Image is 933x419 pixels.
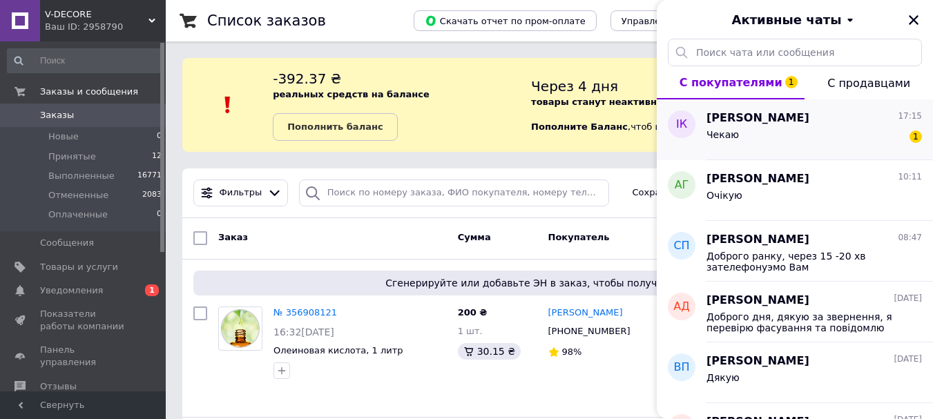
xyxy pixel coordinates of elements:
[675,177,689,193] span: АГ
[458,232,491,242] span: Сумма
[273,345,403,355] a: Олеиновая кислота, 1 литр
[657,160,933,221] button: АГ[PERSON_NAME]10:11Очікую
[287,121,383,132] b: Пополнить баланс
[157,208,162,221] span: 0
[273,327,334,338] span: 16:32[DATE]
[898,232,922,244] span: 08:47
[706,372,740,383] span: Дякую
[48,130,79,143] span: Новые
[546,322,633,340] div: [PHONE_NUMBER]
[633,186,745,199] span: Сохраненные фильтры:
[218,306,262,351] a: Фото товару
[145,284,159,296] span: 1
[218,95,238,115] img: :exclamation:
[207,12,326,29] h1: Список заказов
[531,78,618,95] span: Через 4 дня
[706,311,903,333] span: Доброго дня, дякую за звернення, я перевiрю фасування та повiдомлю Вас
[152,150,162,163] span: 12
[898,110,922,122] span: 17:15
[673,238,689,254] span: СП
[199,276,900,290] span: Сгенерируйте или добавьте ЭН в заказ, чтобы получить оплату
[657,99,933,160] button: ІК[PERSON_NAME]17:15Чекаю1
[548,306,623,320] a: [PERSON_NAME]
[673,360,689,376] span: ВП
[827,77,910,90] span: С продавцами
[273,89,430,99] b: реальных средств на балансе
[706,129,739,140] span: Чекаю
[273,113,397,141] a: Пополнить баланс
[40,380,77,393] span: Отзывы
[48,189,108,202] span: Отмененные
[220,186,262,199] span: Фильтры
[898,171,922,183] span: 10:11
[157,130,162,143] span: 0
[910,130,922,143] span: 1
[48,208,108,221] span: Оплаченные
[706,171,809,187] span: [PERSON_NAME]
[706,190,742,201] span: Очікую
[531,97,665,107] b: товары станут неактивны
[785,76,798,88] span: 1
[414,10,597,31] button: Скачать отчет по пром-оплате
[668,39,922,66] input: Поиск чата или сообщения
[531,69,916,141] div: , чтоб и далее получать заказы
[40,109,74,121] span: Заказы
[894,353,922,365] span: [DATE]
[676,117,687,133] span: ІК
[905,12,922,28] button: Закрыть
[706,232,809,248] span: [PERSON_NAME]
[680,76,782,89] span: С покупателями
[40,284,103,297] span: Уведомления
[706,251,903,273] span: Доброго ранку, через 15 -20 хв зателефонуэмо Вам
[218,232,248,242] span: Заказ
[673,299,689,315] span: АД
[622,16,730,26] span: Управление статусами
[732,11,842,29] span: Активные чаты
[40,308,128,333] span: Показатели работы компании
[40,261,118,273] span: Товары и услуги
[548,232,610,242] span: Покупатель
[45,21,166,33] div: Ваш ID: 2958790
[137,170,162,182] span: 16771
[657,342,933,403] button: ВП[PERSON_NAME][DATE]Дякую
[45,8,148,21] span: V-DECORE
[142,189,162,202] span: 2083
[273,307,337,318] a: № 356908121
[40,86,138,98] span: Заказы и сообщения
[299,179,609,206] input: Поиск по номеру заказа, ФИО покупателя, номеру телефона, Email, номеру накладной
[458,307,488,318] span: 200 ₴
[894,293,922,304] span: [DATE]
[48,150,96,163] span: Принятые
[531,121,628,132] b: Пополните Баланс
[458,343,521,360] div: 30.15 ₴
[458,326,483,336] span: 1 шт.
[706,110,809,126] span: [PERSON_NAME]
[48,170,115,182] span: Выполненные
[219,307,262,350] img: Фото товару
[657,66,805,99] button: С покупателями1
[706,353,809,369] span: [PERSON_NAME]
[7,48,163,73] input: Поиск
[706,293,809,309] span: [PERSON_NAME]
[40,344,128,369] span: Панель управления
[40,237,94,249] span: Сообщения
[657,282,933,342] button: АД[PERSON_NAME][DATE]Доброго дня, дякую за звернення, я перевiрю фасування та повiдомлю Вас
[273,70,341,87] span: -392.37 ₴
[562,347,582,357] span: 98%
[805,66,933,99] button: С продавцами
[425,14,586,27] span: Скачать отчет по пром-оплате
[695,11,894,29] button: Активные чаты
[610,10,741,31] button: Управление статусами
[657,221,933,282] button: СП[PERSON_NAME]08:47Доброго ранку, через 15 -20 хв зателефонуэмо Вам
